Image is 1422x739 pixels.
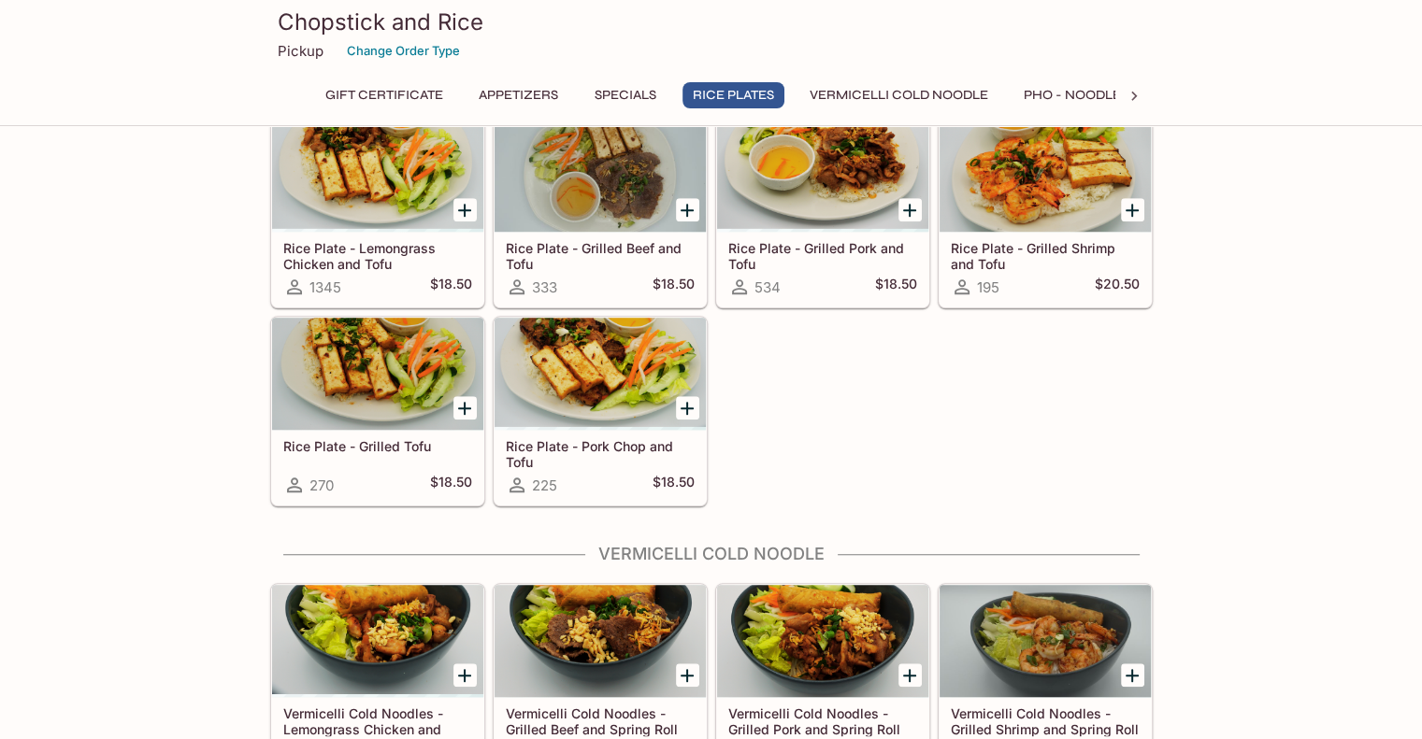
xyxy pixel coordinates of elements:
button: Add Vermicelli Cold Noodles - Grilled Beef and Spring Roll [676,663,699,687]
button: Add Vermicelli Cold Noodles - Grilled Shrimp and Spring Roll [1121,663,1144,687]
p: Pickup [278,42,323,60]
h4: Vermicelli Cold Noodle [270,544,1153,564]
h5: $18.50 [653,474,695,496]
a: Rice Plate - Pork Chop and Tofu225$18.50 [494,317,707,505]
button: Rice Plates [682,82,784,108]
a: Rice Plate - Grilled Tofu270$18.50 [271,317,484,505]
button: Add Rice Plate - Grilled Shrimp and Tofu [1121,198,1144,221]
a: Rice Plate - Grilled Beef and Tofu333$18.50 [494,119,707,307]
div: Vermicelli Cold Noodles - Grilled Pork and Spring Roll [717,585,928,697]
span: 333 [532,278,557,296]
h5: Rice Plate - Grilled Tofu [283,438,472,454]
a: Rice Plate - Grilled Shrimp and Tofu195$20.50 [939,119,1152,307]
div: Vermicelli Cold Noodles - Lemongrass Chicken and Spring Roll [272,585,483,697]
h5: Rice Plate - Grilled Beef and Tofu [506,240,695,271]
h5: Rice Plate - Lemongrass Chicken and Tofu [283,240,472,271]
h5: Vermicelli Cold Noodles - Lemongrass Chicken and Spring Roll [283,705,472,736]
h5: Rice Plate - Grilled Shrimp and Tofu [951,240,1140,271]
button: Add Rice Plate - Lemongrass Chicken and Tofu [453,198,477,221]
h5: $18.50 [430,474,472,496]
a: Rice Plate - Grilled Pork and Tofu534$18.50 [716,119,929,307]
button: Appetizers [468,82,568,108]
span: 534 [754,278,781,296]
button: Specials [583,82,668,108]
button: Add Rice Plate - Grilled Beef and Tofu [676,198,699,221]
span: 1345 [309,278,341,296]
button: Add Rice Plate - Pork Chop and Tofu [676,396,699,419]
button: Add Vermicelli Cold Noodles - Grilled Pork and Spring Roll [898,663,922,687]
h5: $18.50 [653,276,695,298]
div: Vermicelli Cold Noodles - Grilled Shrimp and Spring Roll [940,585,1151,697]
h3: Chopstick and Rice [278,7,1145,36]
span: 270 [309,476,334,494]
h5: Rice Plate - Pork Chop and Tofu [506,438,695,469]
div: Rice Plate - Grilled Beef and Tofu [495,120,706,232]
h5: Vermicelli Cold Noodles - Grilled Pork and Spring Roll [728,705,917,736]
button: Add Vermicelli Cold Noodles - Lemongrass Chicken and Spring Roll [453,663,477,687]
div: Rice Plate - Lemongrass Chicken and Tofu [272,120,483,232]
button: Pho - Noodle Soup [1013,82,1171,108]
div: Rice Plate - Pork Chop and Tofu [495,318,706,430]
button: Change Order Type [338,36,468,65]
h5: $18.50 [875,276,917,298]
div: Vermicelli Cold Noodles - Grilled Beef and Spring Roll [495,585,706,697]
h5: Rice Plate - Grilled Pork and Tofu [728,240,917,271]
div: Rice Plate - Grilled Pork and Tofu [717,120,928,232]
button: Vermicelli Cold Noodle [799,82,998,108]
button: Add Rice Plate - Grilled Tofu [453,396,477,419]
a: Rice Plate - Lemongrass Chicken and Tofu1345$18.50 [271,119,484,307]
div: Rice Plate - Grilled Tofu [272,318,483,430]
h5: $20.50 [1095,276,1140,298]
button: Add Rice Plate - Grilled Pork and Tofu [898,198,922,221]
h5: $18.50 [430,276,472,298]
div: Rice Plate - Grilled Shrimp and Tofu [940,120,1151,232]
span: 195 [977,278,999,296]
h5: Vermicelli Cold Noodles - Grilled Beef and Spring Roll [506,705,695,736]
h5: Vermicelli Cold Noodles - Grilled Shrimp and Spring Roll [951,705,1140,736]
span: 225 [532,476,557,494]
button: Gift Certificate [315,82,453,108]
